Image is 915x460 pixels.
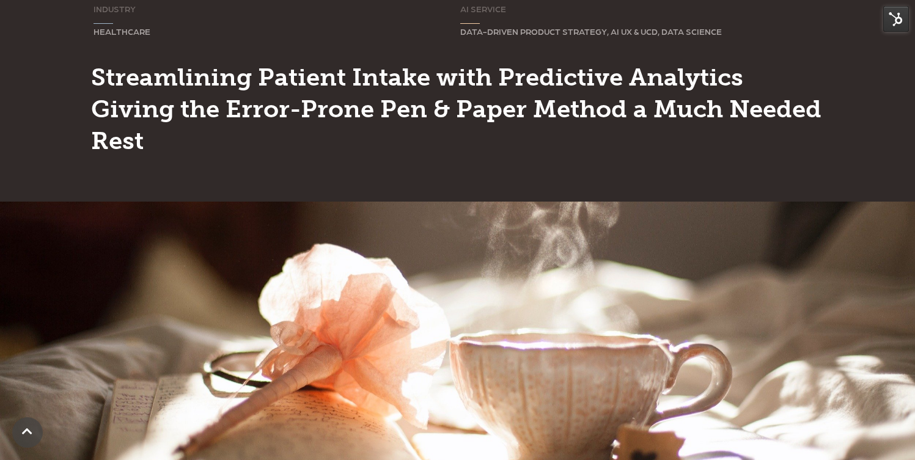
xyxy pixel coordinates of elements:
svg: Sorry, your browser does not support inline SVG. [94,23,113,24]
span: HEALTHCARE [94,26,150,36]
iframe: Chat Widget [695,304,915,460]
img: HubSpot Tools Menu Toggle [883,6,909,32]
span: Streamlining Patient Intake with Predictive Analytics Giving the Error-Prone Pen & Paper Method a... [91,62,821,155]
span: INDUSTRY [94,4,136,13]
span: AI SERVICE [460,4,506,13]
span: DATA-DRIVEN PRODUCT STRATEGY, AI UX & UCD, DATA SCIENCE [460,26,722,36]
svg: Sorry, your browser does not support inline SVG. [460,23,480,24]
